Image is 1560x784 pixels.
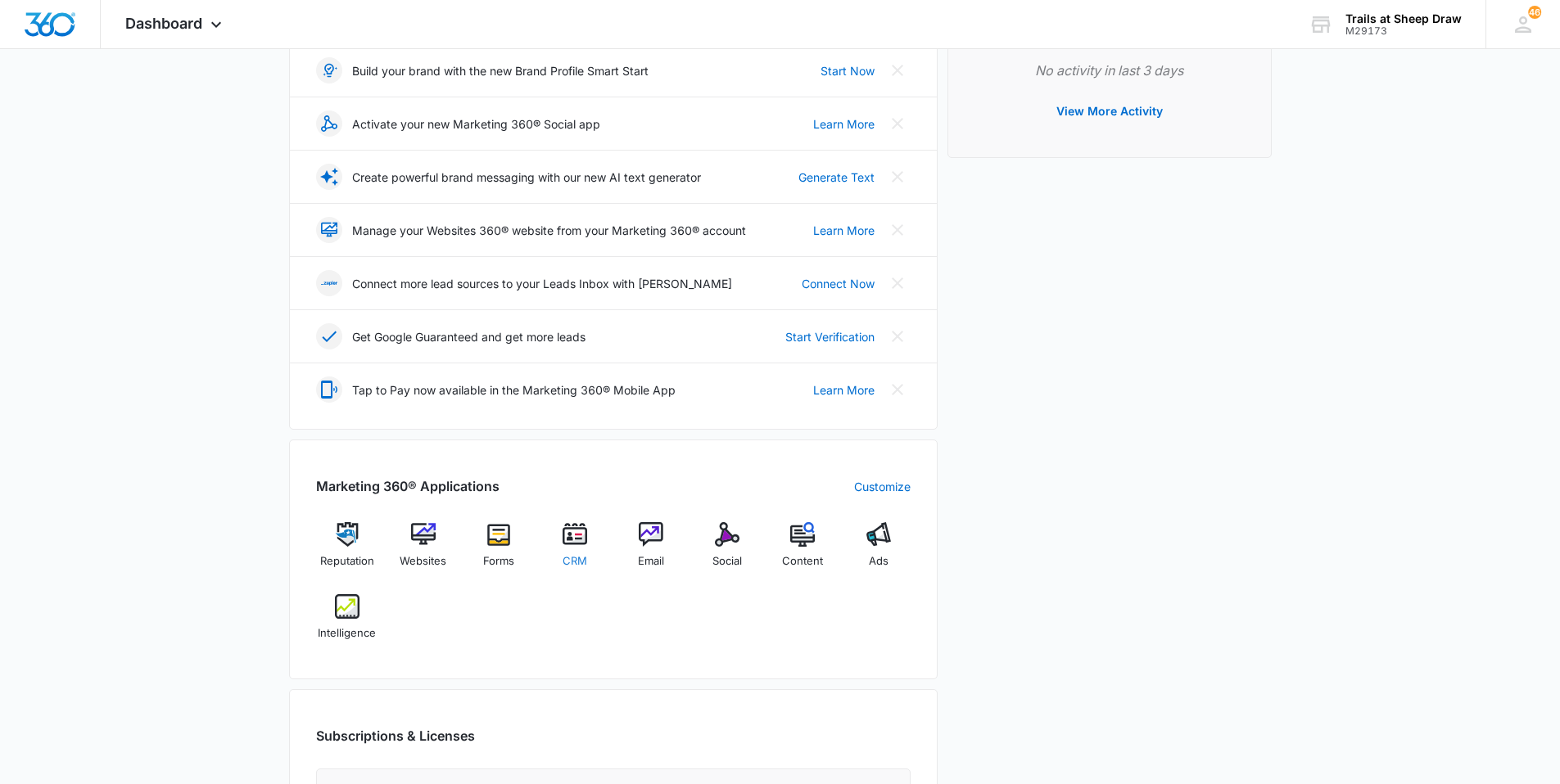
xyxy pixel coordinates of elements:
[1528,6,1541,19] span: 46
[400,553,446,570] span: Websites
[352,169,701,186] p: Create powerful brand messaging with our new AI text generator
[884,270,911,296] button: Close
[869,553,889,570] span: Ads
[352,381,676,399] p: Tap to Pay now available in the Marketing 360® Mobile App
[813,381,875,399] a: Learn More
[813,222,875,239] a: Learn More
[854,478,911,495] a: Customize
[884,110,911,137] button: Close
[884,323,911,349] button: Close
[813,115,875,133] a: Learn More
[821,62,875,79] a: Start Now
[884,57,911,83] button: Close
[352,328,586,345] p: Get Google Guaranteed and get more leads
[884,376,911,403] button: Close
[352,222,746,239] p: Manage your Websites 360® website from your Marketing 360® account
[544,522,607,581] a: CRM
[352,115,600,133] p: Activate your new Marketing 360® Social app
[352,62,649,79] p: Build your brand with the new Brand Profile Smart Start
[798,169,875,186] a: Generate Text
[316,726,475,746] h2: Subscriptions & Licenses
[1345,25,1462,37] div: account id
[1528,6,1541,19] div: notifications count
[563,553,587,570] span: CRM
[848,522,911,581] a: Ads
[785,328,875,345] a: Start Verification
[884,164,911,190] button: Close
[316,522,379,581] a: Reputation
[974,61,1245,80] p: No activity in last 3 days
[1040,92,1179,131] button: View More Activity
[884,217,911,243] button: Close
[320,553,374,570] span: Reputation
[638,553,664,570] span: Email
[468,522,531,581] a: Forms
[782,553,823,570] span: Content
[712,553,742,570] span: Social
[620,522,683,581] a: Email
[483,553,514,570] span: Forms
[316,594,379,653] a: Intelligence
[318,625,376,642] span: Intelligence
[316,476,500,496] h2: Marketing 360® Applications
[1345,12,1462,25] div: account name
[391,522,454,581] a: Websites
[695,522,758,581] a: Social
[352,275,732,292] p: Connect more lead sources to your Leads Inbox with [PERSON_NAME]
[802,275,875,292] a: Connect Now
[771,522,834,581] a: Content
[125,15,202,32] span: Dashboard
